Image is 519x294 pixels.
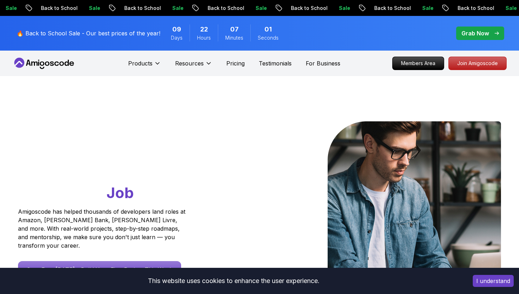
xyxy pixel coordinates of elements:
span: Job [107,184,134,202]
p: Back to School [312,5,360,12]
p: Sale [443,5,466,12]
span: Days [171,34,183,41]
p: Back to School [395,5,443,12]
a: Join Amigoscode [448,57,507,70]
span: 7 Minutes [230,24,239,34]
button: Products [128,59,161,73]
span: 22 Hours [200,24,208,34]
span: Seconds [258,34,279,41]
button: Resources [175,59,212,73]
p: Back to School [229,5,277,12]
p: Sale [277,5,299,12]
p: Back to School [62,5,110,12]
h1: Go From Learning to Hired: Master Java, Spring Boot & Cloud Skills That Get You the [18,121,213,203]
p: Sale [27,5,49,12]
a: For Business [306,59,340,68]
a: Members Area [392,57,444,70]
a: Start Free [DATE] - Build Your First Project This Week [18,261,181,278]
p: Members Area [393,57,444,70]
p: Back to School [145,5,193,12]
a: Testimonials [259,59,292,68]
p: Amigoscode has helped thousands of developers land roles at Amazon, [PERSON_NAME] Bank, [PERSON_N... [18,207,187,250]
button: Accept cookies [473,275,514,287]
a: Pricing [226,59,245,68]
p: 🔥 Back to School Sale - Our best prices of the year! [17,29,160,38]
p: Sale [110,5,133,12]
div: This website uses cookies to enhance the user experience. [5,273,462,289]
p: Grab Now [461,29,489,38]
p: Sale [360,5,383,12]
p: Resources [175,59,204,68]
span: 1 Seconds [264,24,272,34]
span: Hours [197,34,211,41]
span: Minutes [225,34,243,41]
p: Products [128,59,153,68]
p: Sale [193,5,216,12]
span: 9 Days [172,24,181,34]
